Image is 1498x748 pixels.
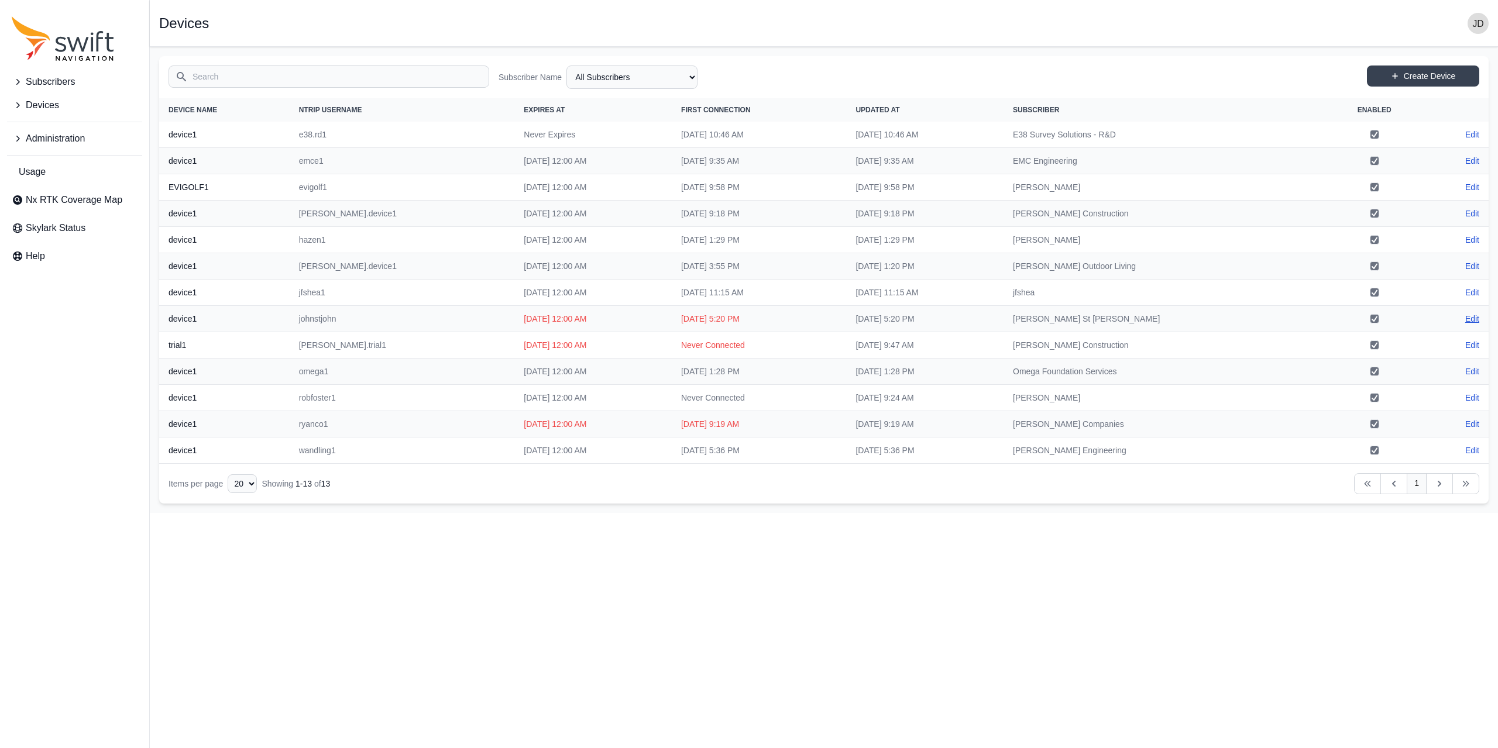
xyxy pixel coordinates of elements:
span: Skylark Status [26,221,85,235]
td: Never Connected [672,332,847,359]
th: device1 [159,280,290,306]
td: [PERSON_NAME] Construction [1004,201,1324,227]
th: trial1 [159,332,290,359]
h1: Devices [159,16,209,30]
td: EMC Engineering [1004,148,1324,174]
span: Updated At [855,106,899,114]
td: [DATE] 9:18 PM [846,201,1004,227]
td: wandling1 [290,437,515,464]
th: device1 [159,385,290,411]
th: device1 [159,122,290,148]
a: Edit [1465,129,1479,140]
th: Device Name [159,98,290,122]
td: [PERSON_NAME].device1 [290,253,515,280]
td: [DATE] 5:36 PM [672,437,847,464]
a: Edit [1465,444,1479,456]
td: [DATE] 12:00 AM [514,174,672,201]
input: Search [169,66,489,88]
span: Help [26,249,45,263]
td: [DATE] 12:00 AM [514,332,672,359]
td: jfshea [1004,280,1324,306]
td: ryanco1 [290,411,515,437]
td: [DATE] 11:15 AM [846,280,1004,306]
a: Help [7,244,142,268]
span: Subscribers [26,75,75,89]
th: device1 [159,411,290,437]
td: [DATE] 12:00 AM [514,227,672,253]
td: [DATE] 12:00 AM [514,385,672,411]
td: [DATE] 12:00 AM [514,411,672,437]
th: device1 [159,253,290,280]
td: [DATE] 1:29 PM [672,227,847,253]
a: Edit [1465,155,1479,167]
th: device1 [159,201,290,227]
td: e38.rd1 [290,122,515,148]
td: [DATE] 9:47 AM [846,332,1004,359]
img: user photo [1468,13,1489,34]
td: [PERSON_NAME] [1004,174,1324,201]
button: Devices [7,94,142,117]
td: [DATE] 9:35 AM [672,148,847,174]
td: [DATE] 9:19 AM [672,411,847,437]
td: [DATE] 1:29 PM [846,227,1004,253]
td: [DATE] 3:55 PM [672,253,847,280]
td: johnstjohn [290,306,515,332]
a: 1 [1407,473,1427,494]
th: Enabled [1324,98,1425,122]
td: [DATE] 1:28 PM [672,359,847,385]
a: Nx RTK Coverage Map [7,188,142,212]
span: Items per page [169,479,223,488]
td: [DATE] 5:20 PM [846,306,1004,332]
span: Nx RTK Coverage Map [26,193,122,207]
td: omega1 [290,359,515,385]
td: [PERSON_NAME] Companies [1004,411,1324,437]
td: [DATE] 12:00 AM [514,306,672,332]
td: [DATE] 5:20 PM [672,306,847,332]
span: Expires At [524,106,565,114]
span: Usage [19,165,46,179]
td: Never Expires [514,122,672,148]
button: Subscribers [7,70,142,94]
td: [DATE] 11:15 AM [672,280,847,306]
td: emce1 [290,148,515,174]
td: jfshea1 [290,280,515,306]
td: [DATE] 12:00 AM [514,359,672,385]
th: NTRIP Username [290,98,515,122]
td: evigolf1 [290,174,515,201]
th: device1 [159,148,290,174]
td: [DATE] 5:36 PM [846,437,1004,464]
td: [PERSON_NAME] [1004,227,1324,253]
span: First Connection [681,106,751,114]
a: Edit [1465,392,1479,404]
a: Create Device [1367,66,1479,87]
div: Showing of [262,478,330,490]
td: [DATE] 9:18 PM [672,201,847,227]
nav: Table navigation [159,464,1489,504]
td: [PERSON_NAME].trial1 [290,332,515,359]
a: Edit [1465,234,1479,246]
th: EVIGOLF1 [159,174,290,201]
select: Display Limit [228,474,257,493]
button: Administration [7,127,142,150]
td: Omega Foundation Services [1004,359,1324,385]
th: device1 [159,437,290,464]
td: E38 Survey Solutions - R&D [1004,122,1324,148]
td: [DATE] 12:00 AM [514,280,672,306]
th: Subscriber [1004,98,1324,122]
td: [PERSON_NAME].device1 [290,201,515,227]
td: [DATE] 9:35 AM [846,148,1004,174]
th: device1 [159,306,290,332]
td: [PERSON_NAME] [1004,385,1324,411]
td: Never Connected [672,385,847,411]
td: hazen1 [290,227,515,253]
label: Subscriber Name [499,71,562,83]
select: Subscriber [566,66,698,89]
td: [DATE] 10:46 AM [672,122,847,148]
a: Edit [1465,208,1479,219]
span: Administration [26,132,85,146]
th: device1 [159,359,290,385]
td: robfoster1 [290,385,515,411]
td: [PERSON_NAME] Engineering [1004,437,1324,464]
td: [DATE] 9:19 AM [846,411,1004,437]
a: Usage [7,160,142,184]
